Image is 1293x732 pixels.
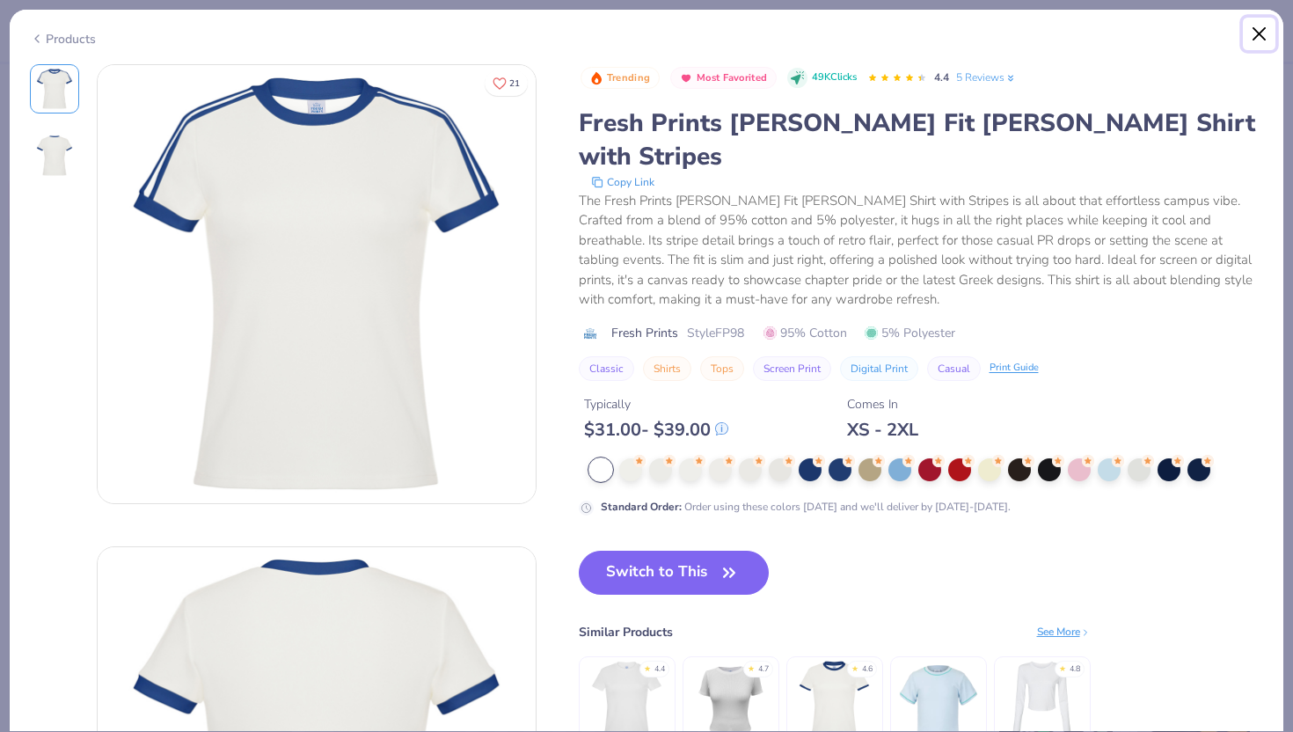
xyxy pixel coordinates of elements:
span: 21 [509,79,520,88]
button: Close [1243,18,1276,51]
strong: Standard Order : [601,500,682,514]
img: brand logo [579,326,603,340]
span: 5% Polyester [865,324,955,342]
button: Like [485,70,528,96]
img: Back [33,135,76,177]
div: 4.6 [862,663,873,676]
span: Trending [607,73,650,83]
button: Switch to This [579,551,770,595]
div: XS - 2XL [847,419,918,441]
button: Casual [927,356,981,381]
div: 4.4 Stars [867,64,927,92]
div: Order using these colors [DATE] and we'll deliver by [DATE]-[DATE]. [601,499,1011,515]
button: Badge Button [670,67,777,90]
div: Fresh Prints [PERSON_NAME] Fit [PERSON_NAME] Shirt with Stripes [579,106,1264,173]
button: Badge Button [581,67,660,90]
div: 4.7 [758,663,769,676]
div: Products [30,30,96,48]
div: ★ [1059,663,1066,670]
div: Print Guide [990,361,1039,376]
img: Most Favorited sort [679,71,693,85]
button: Shirts [643,356,691,381]
button: Classic [579,356,634,381]
div: Similar Products [579,623,673,641]
div: Comes In [847,395,918,414]
div: 4.4 [654,663,665,676]
div: Typically [584,395,728,414]
img: Trending sort [589,71,603,85]
span: 4.4 [934,70,949,84]
span: Fresh Prints [611,324,678,342]
div: See More [1037,624,1091,640]
div: 4.8 [1070,663,1080,676]
img: Front [98,65,536,503]
button: copy to clipboard [586,173,660,191]
button: Screen Print [753,356,831,381]
span: 95% Cotton [763,324,847,342]
div: ★ [748,663,755,670]
div: $ 31.00 - $ 39.00 [584,419,728,441]
div: ★ [644,663,651,670]
div: The Fresh Prints [PERSON_NAME] Fit [PERSON_NAME] Shirt with Stripes is all about that effortless ... [579,191,1264,310]
img: Front [33,68,76,110]
div: ★ [851,663,858,670]
span: Style FP98 [687,324,744,342]
button: Digital Print [840,356,918,381]
span: 49K Clicks [812,70,857,85]
a: 5 Reviews [956,70,1017,85]
span: Most Favorited [697,73,767,83]
button: Tops [700,356,744,381]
